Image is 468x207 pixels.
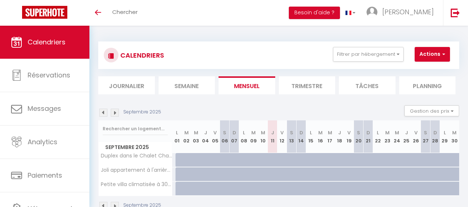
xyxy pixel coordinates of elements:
img: ... [366,7,377,18]
span: Réservations [28,70,70,80]
th: 06 [220,120,230,153]
abbr: J [405,129,408,136]
img: Super Booking [22,6,67,19]
span: Messages [28,104,61,113]
th: 13 [287,120,297,153]
th: 30 [450,120,459,153]
li: Journalier [98,76,155,94]
abbr: M [385,129,390,136]
span: Joli appartement à l'arrière du Chalet Chantelouve [100,167,173,173]
th: 12 [277,120,287,153]
th: 21 [364,120,373,153]
abbr: L [176,129,178,136]
li: Planning [399,76,456,94]
abbr: J [271,129,274,136]
button: Gestion des prix [404,105,459,116]
th: 16 [316,120,325,153]
span: Chercher [112,8,138,16]
span: [PERSON_NAME] [382,7,434,17]
abbr: M [261,129,265,136]
abbr: D [233,129,236,136]
th: 15 [306,120,316,153]
h3: CALENDRIERS [118,47,164,63]
button: Actions [415,47,450,62]
abbr: D [366,129,370,136]
th: 03 [191,120,201,153]
th: 05 [210,120,220,153]
abbr: M [328,129,332,136]
th: 01 [172,120,182,153]
th: 20 [354,120,364,153]
th: 28 [430,120,440,153]
th: 26 [411,120,421,153]
li: Semaine [159,76,215,94]
abbr: V [414,129,418,136]
span: Paiements [28,171,62,180]
th: 04 [201,120,210,153]
th: 24 [392,120,402,153]
abbr: M [395,129,399,136]
abbr: S [223,129,226,136]
img: logout [451,8,460,17]
th: 27 [421,120,430,153]
th: 25 [402,120,411,153]
abbr: M [318,129,323,136]
th: 19 [344,120,354,153]
th: 17 [325,120,335,153]
abbr: V [347,129,351,136]
abbr: L [444,129,446,136]
abbr: J [204,129,207,136]
button: Filtrer par hébergement [333,47,404,62]
abbr: J [338,129,341,136]
li: Mensuel [219,76,275,94]
abbr: L [310,129,312,136]
th: 14 [297,120,306,153]
th: 22 [373,120,383,153]
th: 11 [268,120,277,153]
span: Analytics [28,137,57,146]
abbr: D [299,129,303,136]
th: 02 [182,120,191,153]
th: 29 [440,120,450,153]
abbr: S [290,129,293,136]
li: Trimestre [279,76,336,94]
abbr: V [213,129,217,136]
abbr: M [452,129,457,136]
abbr: V [280,129,284,136]
th: 23 [383,120,392,153]
abbr: L [243,129,245,136]
abbr: M [184,129,189,136]
abbr: D [433,129,437,136]
abbr: M [251,129,256,136]
th: 10 [258,120,268,153]
li: Tâches [339,76,396,94]
button: Besoin d'aide ? [289,7,340,19]
th: 18 [335,120,344,153]
input: Rechercher un logement... [103,122,168,135]
abbr: L [377,129,379,136]
span: Duplex dans le Chalet Chantelouve pour 8 personnes [100,153,173,159]
abbr: M [194,129,198,136]
th: 08 [239,120,249,153]
th: 07 [230,120,239,153]
abbr: S [357,129,360,136]
span: Septembre 2025 [99,142,172,153]
p: Septembre 2025 [123,109,161,116]
th: 09 [249,120,258,153]
span: Petite villa climatisée à 300m de la plage [100,182,173,187]
abbr: S [424,129,427,136]
span: Calendriers [28,37,65,47]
